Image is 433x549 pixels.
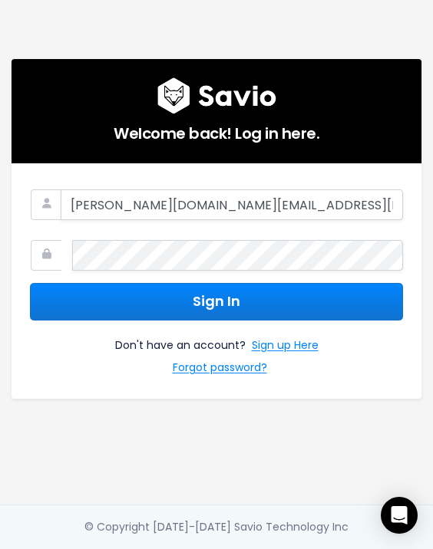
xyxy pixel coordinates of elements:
[30,321,403,380] div: Don't have an account?
[61,189,403,220] input: Your Work Email Address
[381,497,418,534] div: Open Intercom Messenger
[252,336,319,358] a: Sign up Here
[84,518,349,537] div: © Copyright [DATE]-[DATE] Savio Technology Inc
[173,358,267,380] a: Forgot password?
[30,283,403,321] button: Sign In
[30,114,403,145] h5: Welcome back! Log in here.
[157,77,276,114] img: logo600x187.a314fd40982d.png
